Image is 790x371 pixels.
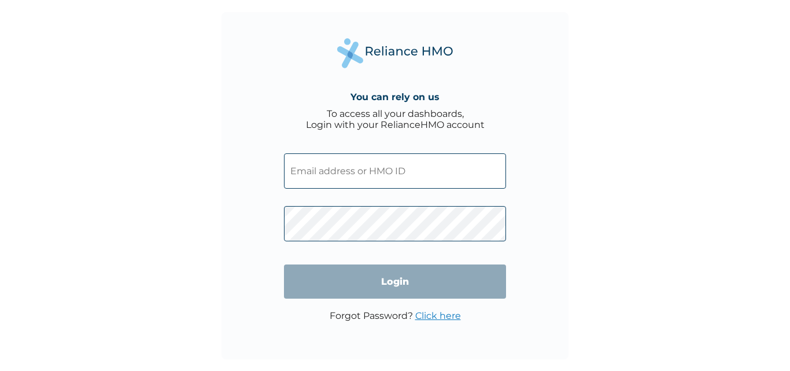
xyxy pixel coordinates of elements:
div: To access all your dashboards, Login with your RelianceHMO account [306,108,485,130]
h4: You can rely on us [350,91,440,102]
p: Forgot Password? [330,310,461,321]
input: Email address or HMO ID [284,153,506,189]
img: Reliance Health's Logo [337,38,453,68]
a: Click here [415,310,461,321]
input: Login [284,265,506,299]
